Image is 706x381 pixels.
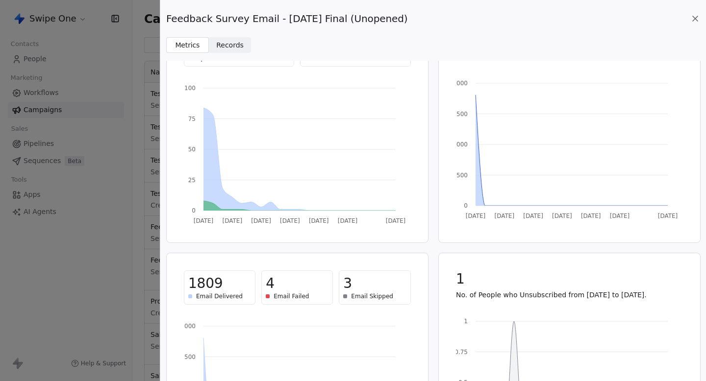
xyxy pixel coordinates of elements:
span: 3 [343,275,352,292]
tspan: 0.75 [454,349,468,356]
tspan: 50 [188,146,196,153]
tspan: 0 [464,202,468,209]
span: 1809 [188,275,223,292]
tspan: [DATE] [338,217,358,224]
tspan: 25 [188,177,196,184]
span: Feedback Survey Email - [DATE] Final (Unopened) [166,12,408,25]
tspan: 75 [188,116,196,122]
tspan: [DATE] [494,213,514,219]
tspan: 0 [192,207,196,214]
tspan: 1500 [180,354,196,360]
tspan: [DATE] [223,217,243,224]
p: No. of People who Unsubscribed from [DATE] to [DATE]. [456,290,683,300]
tspan: 1 [464,318,468,325]
tspan: 2000 [180,323,196,330]
tspan: 2000 [453,80,468,87]
tspan: [DATE] [465,213,485,219]
tspan: 100 [184,85,196,92]
tspan: 500 [456,172,468,179]
span: 1 [456,270,465,288]
span: Email Delivered [196,292,243,300]
tspan: [DATE] [523,213,543,219]
tspan: [DATE] [309,217,329,224]
span: 4 [266,275,275,292]
tspan: 1500 [453,111,468,118]
tspan: [DATE] [386,217,406,224]
tspan: [DATE] [280,217,300,224]
span: Email Skipped [351,292,393,300]
tspan: [DATE] [580,213,601,219]
tspan: 1000 [453,141,468,148]
tspan: [DATE] [194,217,214,224]
span: Records [216,40,244,50]
span: Email Failed [274,292,309,300]
tspan: [DATE] [251,217,271,224]
tspan: [DATE] [609,213,630,219]
tspan: [DATE] [552,213,572,219]
tspan: [DATE] [657,213,678,219]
